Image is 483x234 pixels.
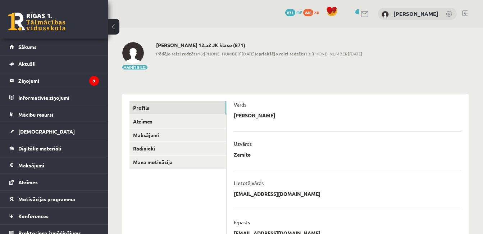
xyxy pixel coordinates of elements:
a: Profils [129,101,226,114]
a: 871 mP [285,9,302,15]
legend: Ziņojumi [18,72,99,89]
p: [EMAIL_ADDRESS][DOMAIN_NAME] [234,190,320,197]
span: mP [296,9,302,15]
a: Sākums [9,39,99,55]
span: Sākums [18,44,37,50]
a: Ziņojumi9 [9,72,99,89]
a: [PERSON_NAME] [393,10,438,17]
a: Digitālie materiāli [9,140,99,157]
a: Informatīvie ziņojumi [9,89,99,106]
p: Vārds [234,101,246,108]
span: 446 [303,9,313,16]
img: Sintija Zemīte [382,11,389,18]
legend: Maksājumi [18,157,99,174]
a: Radinieki [129,142,226,155]
a: Mācību resursi [9,106,99,123]
span: Konferences [18,213,49,219]
i: 9 [89,76,99,86]
a: 446 xp [303,9,323,15]
span: Motivācijas programma [18,196,75,202]
a: Atzīmes [9,174,99,190]
p: Lietotājvārds [234,180,264,186]
span: Mācību resursi [18,111,53,118]
a: Konferences [9,208,99,224]
a: Rīgas 1. Tālmācības vidusskola [8,13,65,31]
a: Mana motivācija [129,156,226,169]
p: [PERSON_NAME] [234,112,275,118]
b: Iepriekšējo reizi redzēts [255,51,305,57]
p: Zemīte [234,151,251,158]
p: Uzvārds [234,140,252,147]
span: Atzīmes [18,179,38,185]
span: Aktuāli [18,60,36,67]
span: [DEMOGRAPHIC_DATA] [18,128,75,135]
a: Maksājumi [129,129,226,142]
p: E-pasts [234,219,250,225]
a: [DEMOGRAPHIC_DATA] [9,123,99,140]
h2: [PERSON_NAME] 12.a2 JK klase (871) [156,42,362,48]
a: Atzīmes [129,115,226,128]
img: Sintija Zemīte [122,42,144,64]
span: 16:[PHONE_NUMBER][DATE] 13:[PHONE_NUMBER][DATE] [156,50,362,57]
button: Mainīt bildi [122,65,147,69]
span: xp [314,9,319,15]
b: Pēdējo reizi redzēts [156,51,198,57]
span: Digitālie materiāli [18,145,61,152]
span: 871 [285,9,295,16]
legend: Informatīvie ziņojumi [18,89,99,106]
a: Maksājumi [9,157,99,174]
a: Aktuāli [9,55,99,72]
a: Motivācijas programma [9,191,99,207]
